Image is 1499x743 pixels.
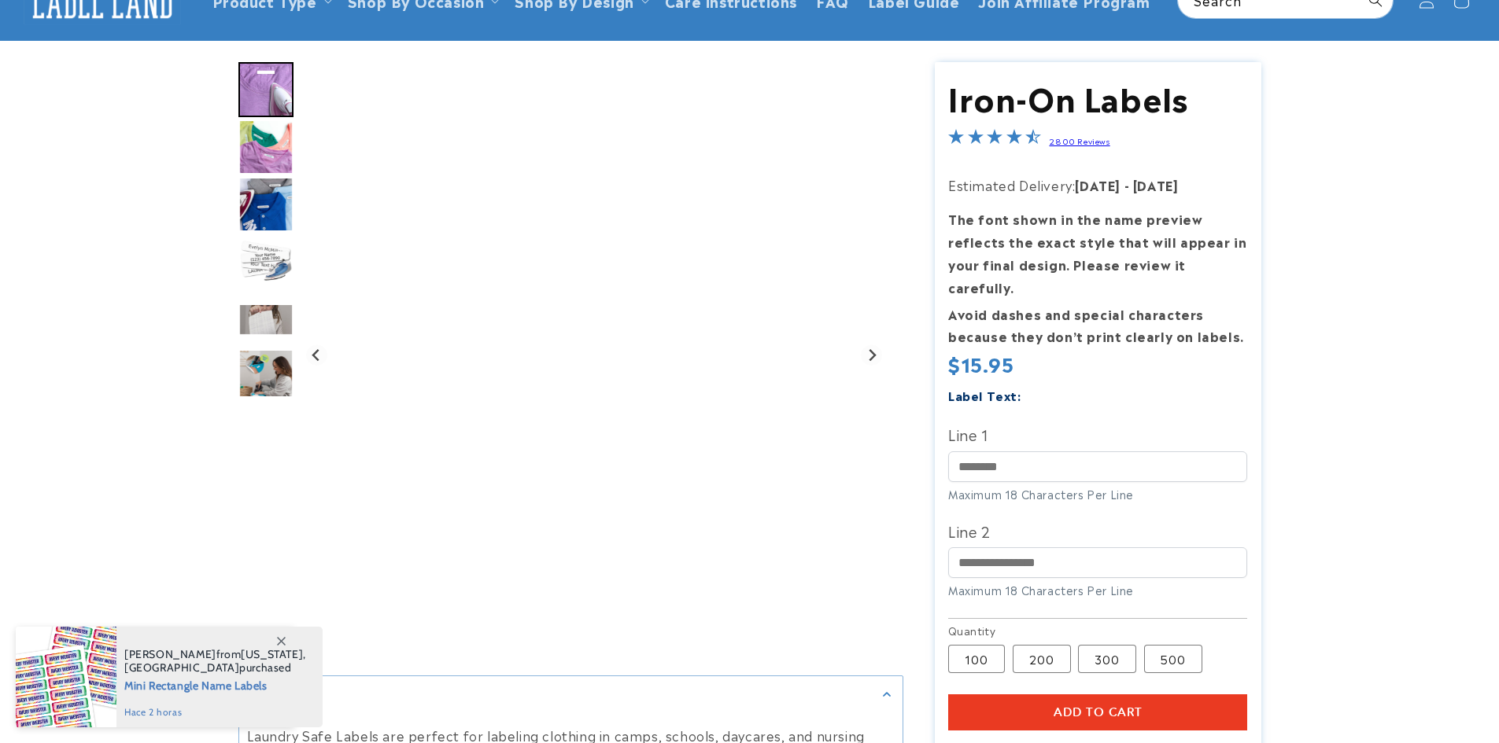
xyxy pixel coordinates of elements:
[948,582,1247,598] div: Maximum 18 Characters Per Line
[1049,135,1109,146] a: 2800 Reviews
[1075,175,1121,194] strong: [DATE]
[238,234,294,289] img: Iron-on name labels with an iron
[948,351,1014,376] span: $15.95
[948,209,1246,296] strong: The font shown in the name preview reflects the exact style that will appear in your final design...
[238,120,294,175] div: Go to slide 2
[306,344,327,366] button: Go to last slide
[238,120,294,175] img: Iron on name tags ironed to a t-shirt
[238,292,294,347] div: Go to slide 5
[948,645,1005,673] label: 100
[1124,175,1130,194] strong: -
[238,62,294,117] div: Go to slide 1
[239,676,903,712] summary: Description
[1078,645,1136,673] label: 300
[1342,675,1483,727] iframe: Gorgias live chat messenger
[238,234,294,289] div: Go to slide 4
[948,623,997,638] legend: Quantity
[238,177,294,232] img: Iron on name labels ironed to shirt collar
[861,344,882,366] button: Next slide
[1144,645,1202,673] label: 500
[1133,175,1179,194] strong: [DATE]
[948,386,1021,404] label: Label Text:
[238,349,294,404] img: Iron-On Labels - Label Land
[1054,705,1143,719] span: Add to cart
[948,174,1247,197] p: Estimated Delivery:
[948,518,1247,543] label: Line 2
[1013,645,1071,673] label: 200
[948,421,1247,447] label: Line 1
[241,647,303,661] span: [US_STATE]
[948,486,1247,502] div: Maximum 18 Characters Per Line
[238,62,294,117] img: Iron on name label being ironed to shirt
[238,177,294,232] div: Go to slide 3
[948,694,1247,730] button: Add to cart
[124,705,306,719] span: hace 2 horas
[948,304,1244,346] strong: Avoid dashes and special characters because they don’t print clearly on labels.
[124,675,306,694] span: Mini Rectangle Name Labels
[948,76,1247,117] h1: Iron-On Labels
[238,349,294,404] div: Go to slide 6
[124,647,216,661] span: [PERSON_NAME]
[124,648,306,675] span: from , purchased
[238,303,294,336] img: null
[124,660,239,675] span: [GEOGRAPHIC_DATA]
[948,131,1041,149] span: 4.5-star overall rating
